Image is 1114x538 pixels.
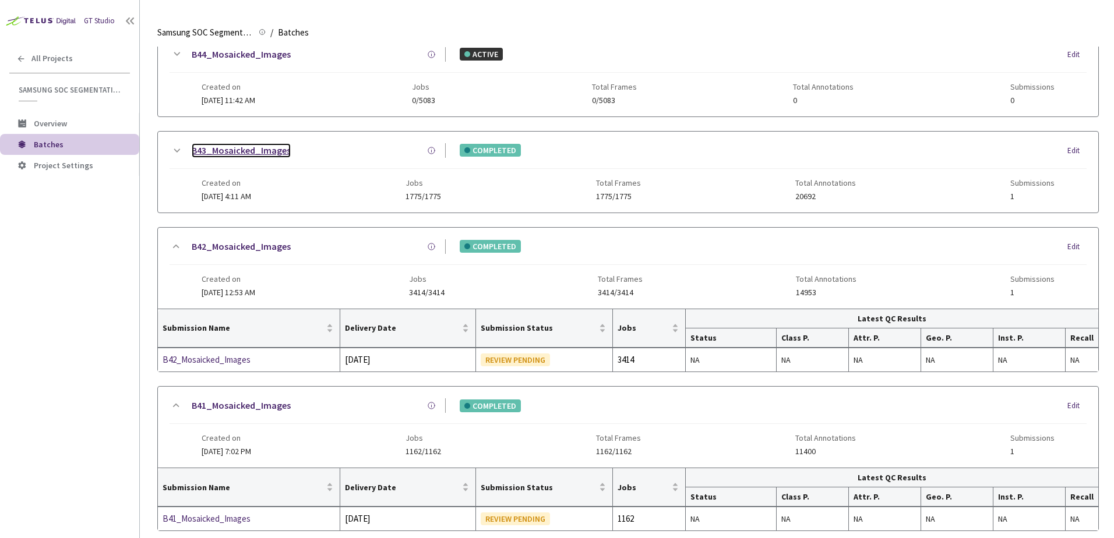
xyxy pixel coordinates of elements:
div: [DATE] [345,512,471,526]
th: Latest QC Results [686,309,1098,328]
a: B41_Mosaicked_Images [163,512,286,526]
span: 1 [1010,447,1055,456]
span: [DATE] 7:02 PM [202,446,251,456]
div: NA [781,512,844,525]
th: Jobs [613,468,686,507]
div: COMPLETED [460,144,521,157]
div: B43_Mosaicked_ImagesCOMPLETEDEditCreated on[DATE] 4:11 AMJobs1775/1775Total Frames1775/1775Total ... [158,132,1098,213]
th: Recall [1066,487,1098,507]
span: Delivery Date [345,483,460,492]
span: Jobs [618,323,669,332]
th: Jobs [613,309,686,348]
th: Geo. P. [921,487,993,507]
span: All Projects [31,54,73,63]
th: Latest QC Results [686,468,1098,487]
li: / [270,26,273,40]
span: Batches [278,26,309,40]
span: 3414/3414 [409,288,445,297]
span: Jobs [618,483,669,492]
div: NA [1070,512,1094,525]
th: Attr. P. [849,487,921,507]
th: Class P. [777,328,849,348]
span: Total Frames [598,274,643,284]
span: Submission Name [163,323,324,332]
div: NA [690,353,771,366]
span: Project Settings [34,160,93,171]
th: Submission Name [158,468,340,507]
span: 0/5083 [412,96,435,105]
a: B41_Mosaicked_Images [192,398,291,413]
div: NA [926,353,988,366]
div: Edit [1067,241,1087,253]
span: Jobs [409,274,445,284]
div: NA [854,353,916,366]
div: ACTIVE [460,48,503,61]
th: Submission Name [158,309,340,348]
span: Samsung SOC Segmentation 2024 [19,85,123,95]
th: Recall [1066,328,1098,348]
span: Jobs [406,178,441,187]
th: Geo. P. [921,328,993,348]
div: Edit [1067,400,1087,412]
div: B41_Mosaicked_ImagesCOMPLETEDEditCreated on[DATE] 7:02 PMJobs1162/1162Total Frames1162/1162Total ... [158,387,1098,468]
a: B42_Mosaicked_Images [163,353,286,367]
div: NA [998,353,1060,366]
div: COMPLETED [460,240,521,253]
div: REVIEW PENDING [481,353,550,366]
a: B44_Mosaicked_Images [192,47,291,62]
th: Attr. P. [849,328,921,348]
span: Jobs [406,433,441,443]
span: Total Frames [592,82,637,91]
div: GT Studio [84,16,115,27]
span: Created on [202,82,255,91]
span: Total Frames [596,178,641,187]
span: Total Annotations [795,178,856,187]
span: Overview [34,118,67,129]
span: 0/5083 [592,96,637,105]
div: 1162 [618,512,681,526]
div: NA [998,512,1060,525]
span: Delivery Date [345,323,460,332]
div: 3414 [618,353,681,367]
div: NA [926,512,988,525]
span: 3414/3414 [598,288,643,297]
span: [DATE] 4:11 AM [202,191,251,201]
span: Total Frames [596,433,641,443]
th: Submission Status [476,309,613,348]
span: [DATE] 11:42 AM [202,95,255,105]
span: Total Annotations [796,274,856,284]
span: Submission Name [163,483,324,492]
div: NA [781,353,844,366]
span: 14953 [796,288,856,297]
div: B44_Mosaicked_ImagesACTIVEEditCreated on[DATE] 11:42 AMJobs0/5083Total Frames0/5083Total Annotati... [158,36,1098,116]
span: Submission Status [481,323,597,332]
span: 20692 [795,192,856,201]
div: Edit [1067,145,1087,157]
div: NA [1070,353,1094,366]
th: Class P. [777,487,849,507]
th: Inst. P. [993,487,1066,507]
span: Samsung SOC Segmentation 2024 [157,26,252,40]
span: 1 [1010,288,1055,297]
span: 1162/1162 [406,447,441,456]
span: 1775/1775 [406,192,441,201]
th: Delivery Date [340,309,476,348]
span: Created on [202,433,251,443]
th: Status [686,328,776,348]
span: 1775/1775 [596,192,641,201]
span: 0 [1010,96,1055,105]
span: 1 [1010,192,1055,201]
div: [DATE] [345,353,471,367]
th: Delivery Date [340,468,476,507]
th: Status [686,487,776,507]
th: Submission Status [476,468,613,507]
span: Submissions [1010,178,1055,187]
span: Jobs [412,82,435,91]
span: 0 [793,96,854,105]
a: B42_Mosaicked_Images [192,239,291,254]
span: Batches [34,139,64,150]
div: REVIEW PENDING [481,512,550,525]
span: Submissions [1010,82,1055,91]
